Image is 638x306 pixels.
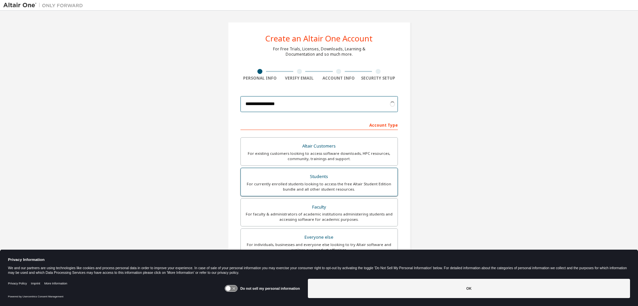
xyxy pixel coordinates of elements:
div: Personal Info [240,76,280,81]
img: Altair One [3,2,86,9]
div: For Free Trials, Licenses, Downloads, Learning & Documentation and so much more. [273,46,365,57]
div: Everyone else [245,233,394,242]
div: Security Setup [358,76,398,81]
div: Faculty [245,203,394,212]
div: For currently enrolled students looking to access the free Altair Student Edition bundle and all ... [245,181,394,192]
div: Altair Customers [245,142,394,151]
div: Account Info [319,76,359,81]
div: For individuals, businesses and everyone else looking to try Altair software and explore our prod... [245,242,394,253]
div: Verify Email [280,76,319,81]
div: Students [245,172,394,181]
div: For faculty & administrators of academic institutions administering students and accessing softwa... [245,212,394,222]
div: Create an Altair One Account [265,34,373,42]
div: For existing customers looking to access software downloads, HPC resources, community, trainings ... [245,151,394,161]
div: Account Type [240,119,398,130]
